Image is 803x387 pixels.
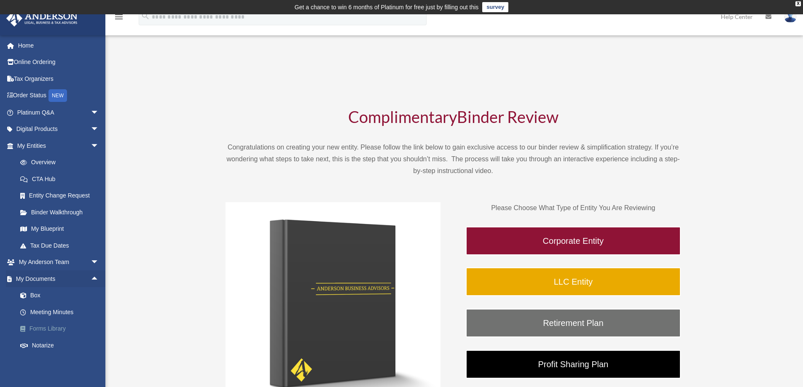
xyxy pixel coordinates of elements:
span: Complimentary [348,107,457,126]
span: Binder Review [457,107,559,126]
a: survey [482,2,508,12]
span: arrow_drop_down [91,121,107,138]
a: Entity Change Request [12,187,112,204]
a: Online Ordering [6,54,112,71]
span: arrow_drop_down [91,254,107,271]
a: menu [114,15,124,22]
a: Notarize [12,337,112,354]
div: NEW [48,89,67,102]
a: Online Learningarrow_drop_down [6,354,112,371]
a: Forms Library [12,320,112,337]
i: search [141,11,150,21]
a: My Documentsarrow_drop_up [6,270,112,287]
img: User Pic [784,11,797,23]
a: My Entitiesarrow_drop_down [6,137,112,154]
a: Tax Organizers [6,70,112,87]
a: Corporate Entity [466,227,681,255]
a: Order StatusNEW [6,87,112,104]
p: Please Choose What Type of Entity You Are Reviewing [466,202,681,214]
a: Digital Productsarrow_drop_down [6,121,112,138]
a: Box [12,287,112,304]
a: Overview [12,154,112,171]
p: Congratulations on creating your new entity. Please follow the link below to gain exclusive acces... [226,141,681,177]
a: My Anderson Teamarrow_drop_down [6,254,112,271]
a: LLC Entity [466,267,681,296]
img: Anderson Advisors Platinum Portal [4,10,80,27]
a: Retirement Plan [466,309,681,337]
span: arrow_drop_up [91,270,107,288]
div: close [795,1,801,6]
div: Get a chance to win 6 months of Platinum for free just by filling out this [295,2,479,12]
span: arrow_drop_down [91,137,107,155]
a: Binder Walkthrough [12,204,107,221]
a: Home [6,37,112,54]
a: CTA Hub [12,171,112,187]
a: Tax Due Dates [12,237,112,254]
a: My Blueprint [12,221,112,238]
a: Meeting Minutes [12,304,112,320]
i: menu [114,12,124,22]
a: Platinum Q&Aarrow_drop_down [6,104,112,121]
span: arrow_drop_down [91,354,107,371]
a: Profit Sharing Plan [466,350,681,379]
span: arrow_drop_down [91,104,107,121]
